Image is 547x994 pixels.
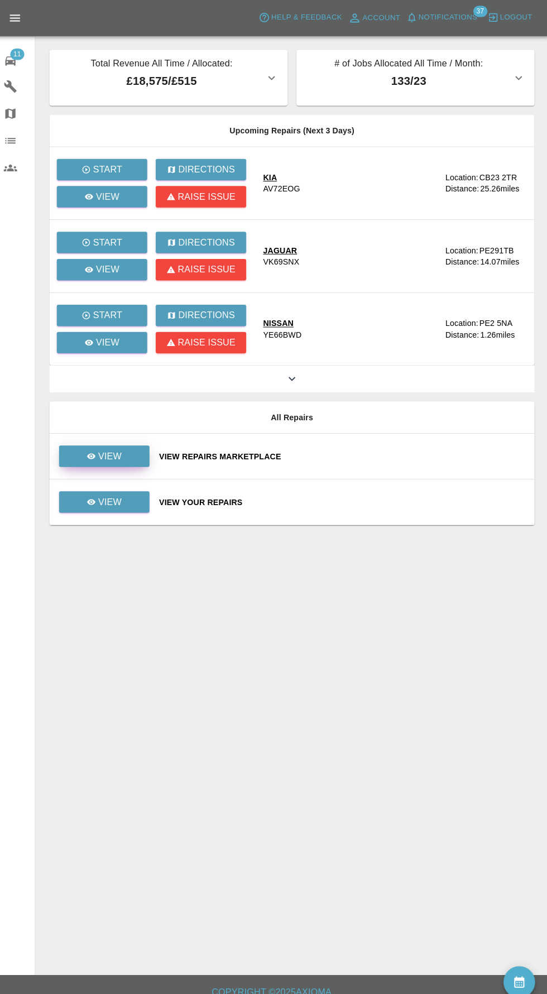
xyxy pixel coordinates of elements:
[478,170,516,181] div: CB23 2TR
[63,71,267,88] p: £18,575 / £515
[479,325,524,336] div: 1.26 miles
[100,332,123,345] p: View
[63,491,153,500] a: View
[61,184,151,205] a: View
[258,9,346,26] button: Help & Feedback
[181,260,238,273] p: Raise issue
[97,305,126,318] p: Start
[346,9,404,27] a: Account
[445,242,524,264] a: Location:PE291TBDistance:14.07miles
[63,445,153,454] a: View
[484,9,534,26] button: Logout
[61,328,151,349] a: View
[54,49,289,104] button: Total Revenue All Time / Allocated:£18,575/£515
[298,49,533,104] button: # of Jobs Allocated All Time / Month:133/23
[478,314,511,325] div: PE2 5NA
[265,181,301,192] div: AV72EOG
[162,490,524,501] a: View Your Repairs
[478,242,512,253] div: PE291TB
[265,242,301,253] div: JAGUAR
[15,48,29,59] span: 11
[64,440,153,461] a: View
[404,9,479,26] button: Notifications
[307,71,511,88] p: 133 / 23
[445,253,478,264] div: Distance:
[102,444,126,457] p: View
[502,954,534,985] button: availability
[61,157,151,178] button: Start
[102,489,126,502] p: View
[479,253,524,264] div: 14.07 miles
[445,314,477,325] div: Location:
[97,161,126,174] p: Start
[265,170,436,192] a: KIAAV72EOG
[445,170,524,192] a: Location:CB23 2TRDistance:25.26miles
[100,188,123,201] p: View
[307,56,511,71] p: # of Jobs Allocated All Time / Month:
[265,325,303,336] div: YE66BWD
[159,157,248,178] button: Directions
[181,305,237,318] p: Directions
[181,161,237,174] p: Directions
[479,181,524,192] div: 25.26 miles
[64,485,153,506] a: View
[445,314,524,336] a: Location:PE2 5NADistance:1.26miles
[445,170,477,181] div: Location:
[181,332,238,345] p: Raise issue
[54,396,533,428] th: All Repairs
[159,229,248,250] button: Directions
[97,233,126,246] p: Start
[159,328,248,349] button: Raise issue
[63,56,267,71] p: Total Revenue All Time / Allocated:
[181,188,238,201] p: Raise issue
[159,301,248,322] button: Directions
[265,314,303,325] div: NISSAN
[9,972,538,987] h6: Copyright © 2025 Axioma
[181,233,237,246] p: Directions
[7,4,33,31] button: Open drawer
[54,113,533,145] th: Upcoming Repairs (Next 3 Days)
[499,11,531,24] span: Logout
[265,314,436,336] a: NISSANYE66BWD
[61,301,151,322] button: Start
[265,170,301,181] div: KIA
[273,11,343,24] span: Help & Feedback
[445,242,477,253] div: Location:
[472,6,486,17] span: 37
[159,256,248,277] button: Raise issue
[265,253,301,264] div: VK69SNX
[265,242,436,264] a: JAGUARVK69SNX
[159,184,248,205] button: Raise issue
[419,11,477,24] span: Notifications
[61,229,151,250] button: Start
[61,256,151,277] a: View
[445,325,478,336] div: Distance:
[445,181,478,192] div: Distance:
[363,12,401,25] span: Account
[162,445,524,456] a: View Repairs Marketplace
[100,260,123,273] p: View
